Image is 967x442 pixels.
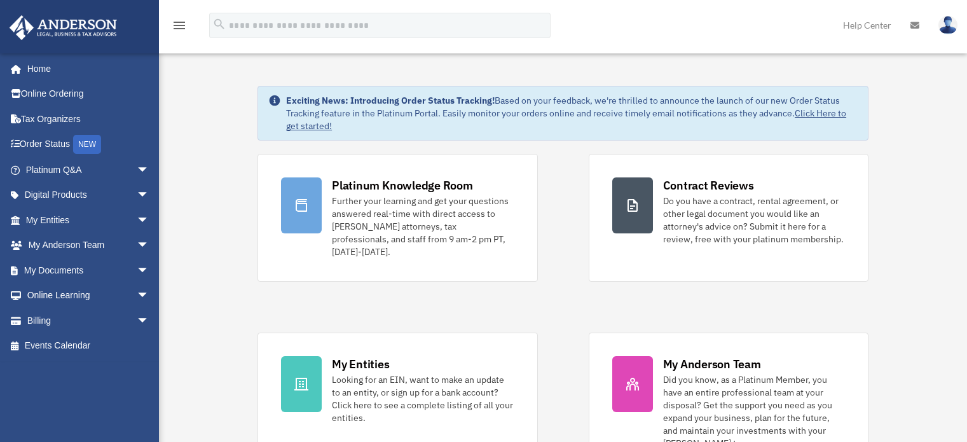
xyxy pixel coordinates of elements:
a: Online Learningarrow_drop_down [9,283,168,308]
span: arrow_drop_down [137,183,162,209]
img: User Pic [938,16,957,34]
div: Based on your feedback, we're thrilled to announce the launch of our new Order Status Tracking fe... [286,94,858,132]
div: NEW [73,135,101,154]
span: arrow_drop_down [137,258,162,284]
a: Click Here to get started! [286,107,846,132]
div: My Anderson Team [663,356,761,372]
i: search [212,17,226,31]
a: Platinum Knowledge Room Further your learning and get your questions answered real-time with dire... [257,154,537,282]
a: Digital Productsarrow_drop_down [9,183,168,208]
div: Platinum Knowledge Room [332,177,473,193]
a: My Entitiesarrow_drop_down [9,207,168,233]
div: Do you have a contract, rental agreement, or other legal document you would like an attorney's ad... [663,195,845,245]
span: arrow_drop_down [137,283,162,309]
a: menu [172,22,187,33]
strong: Exciting News: Introducing Order Status Tracking! [286,95,495,106]
a: Platinum Q&Aarrow_drop_down [9,157,168,183]
div: My Entities [332,356,389,372]
a: Online Ordering [9,81,168,107]
img: Anderson Advisors Platinum Portal [6,15,121,40]
a: My Anderson Teamarrow_drop_down [9,233,168,258]
div: Contract Reviews [663,177,754,193]
span: arrow_drop_down [137,207,162,233]
span: arrow_drop_down [137,233,162,259]
a: Contract Reviews Do you have a contract, rental agreement, or other legal document you would like... [589,154,868,282]
a: Tax Organizers [9,106,168,132]
span: arrow_drop_down [137,308,162,334]
a: Order StatusNEW [9,132,168,158]
div: Looking for an EIN, want to make an update to an entity, or sign up for a bank account? Click her... [332,373,514,424]
a: Billingarrow_drop_down [9,308,168,333]
span: arrow_drop_down [137,157,162,183]
i: menu [172,18,187,33]
a: My Documentsarrow_drop_down [9,258,168,283]
div: Further your learning and get your questions answered real-time with direct access to [PERSON_NAM... [332,195,514,258]
a: Events Calendar [9,333,168,359]
a: Home [9,56,162,81]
